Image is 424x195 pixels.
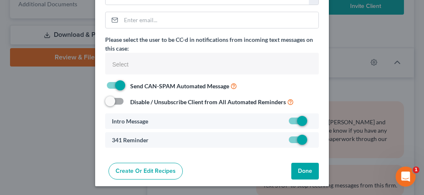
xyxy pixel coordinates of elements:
iframe: Intercom live chat [396,167,416,187]
input: Enter email... [121,12,318,28]
button: Done [291,163,319,180]
label: Intro Message [112,117,148,126]
strong: Send CAN-SPAM Automated Message [130,82,229,90]
label: 341 Reminder [112,136,149,144]
a: Create or Edit Recipes [109,163,183,180]
label: Please select the user to be CC-d in notifications from incoming text messages on this case: [105,35,319,53]
strong: Disable / Unsubscribe Client from All Automated Reminders [130,98,286,105]
span: 1 [413,167,419,173]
